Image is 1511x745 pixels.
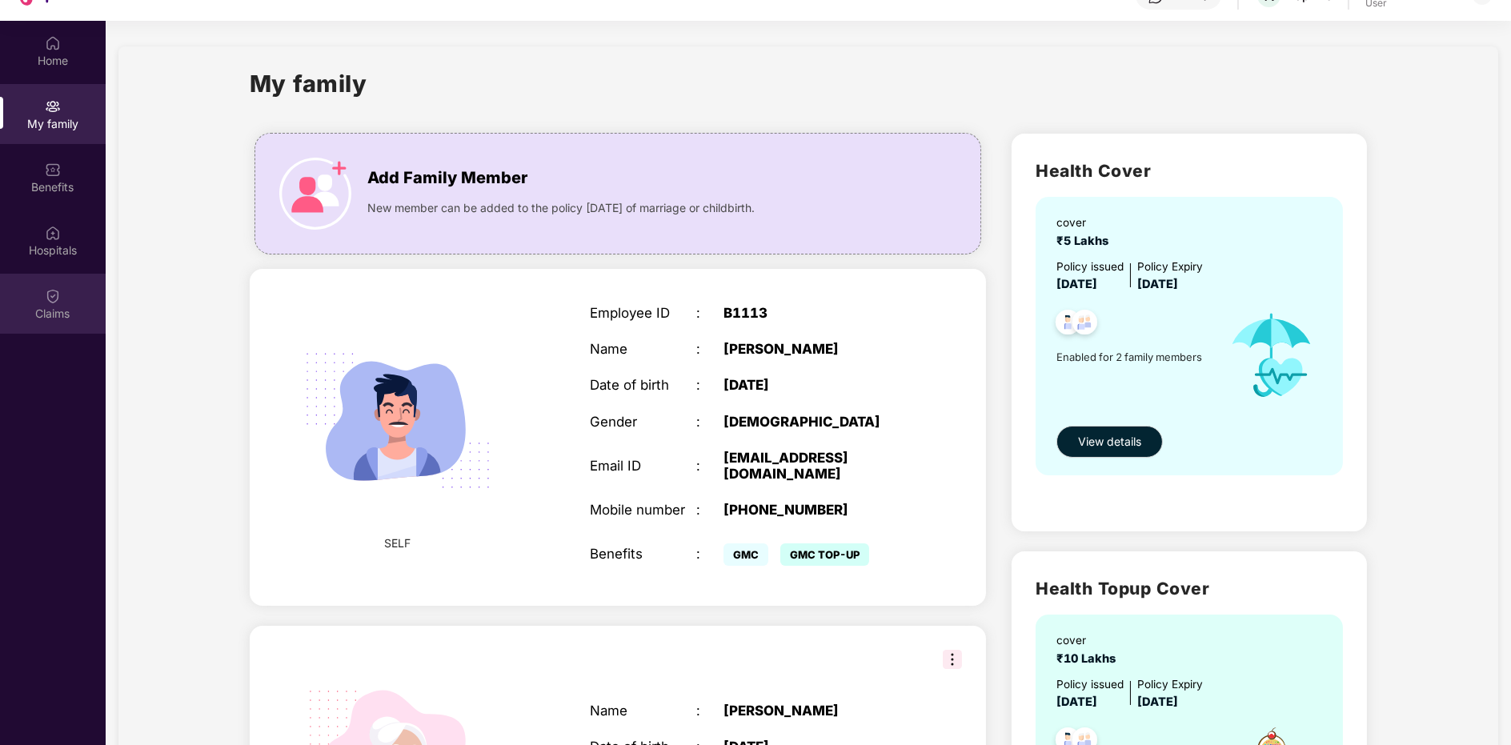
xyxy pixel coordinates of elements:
[279,158,351,230] img: icon
[1056,632,1122,649] div: cover
[1056,277,1097,291] span: [DATE]
[1137,695,1178,709] span: [DATE]
[1137,258,1203,275] div: Policy Expiry
[696,377,723,393] div: :
[696,502,723,518] div: :
[1056,234,1115,248] span: ₹5 Lakhs
[1137,277,1178,291] span: [DATE]
[45,162,61,178] img: svg+xml;base64,PHN2ZyBpZD0iQmVuZWZpdHMiIHhtbG5zPSJodHRwOi8vd3d3LnczLm9yZy8yMDAwL3N2ZyIgd2lkdGg9Ij...
[696,414,723,430] div: :
[590,546,696,562] div: Benefits
[1213,294,1330,419] img: icon
[45,225,61,241] img: svg+xml;base64,PHN2ZyBpZD0iSG9zcGl0YWxzIiB4bWxucz0iaHR0cDovL3d3dy53My5vcmcvMjAwMC9zdmciIHdpZHRoPS...
[590,305,696,321] div: Employee ID
[1078,433,1141,451] span: View details
[723,450,910,482] div: [EMAIL_ADDRESS][DOMAIN_NAME]
[1036,575,1343,602] h2: Health Topup Cover
[45,98,61,114] img: svg+xml;base64,PHN2ZyB3aWR0aD0iMjAiIGhlaWdodD0iMjAiIHZpZXdCb3g9IjAgMCAyMCAyMCIgZmlsbD0ibm9uZSIgeG...
[696,305,723,321] div: :
[723,341,910,357] div: [PERSON_NAME]
[1056,214,1115,231] div: cover
[384,535,411,552] span: SELF
[1056,695,1097,709] span: [DATE]
[590,414,696,430] div: Gender
[1056,676,1124,693] div: Policy issued
[1056,258,1124,275] div: Policy issued
[1048,305,1088,344] img: svg+xml;base64,PHN2ZyB4bWxucz0iaHR0cDovL3d3dy53My5vcmcvMjAwMC9zdmciIHdpZHRoPSI0OC45NDMiIGhlaWdodD...
[943,650,962,669] img: svg+xml;base64,PHN2ZyB3aWR0aD0iMzIiIGhlaWdodD0iMzIiIHZpZXdCb3g9IjAgMCAzMiAzMiIgZmlsbD0ibm9uZSIgeG...
[1056,651,1122,666] span: ₹10 Lakhs
[780,543,869,566] span: GMC TOP-UP
[723,377,910,393] div: [DATE]
[1065,305,1104,344] img: svg+xml;base64,PHN2ZyB4bWxucz0iaHR0cDovL3d3dy53My5vcmcvMjAwMC9zdmciIHdpZHRoPSI0OC45NDMiIGhlaWdodD...
[723,703,910,719] div: [PERSON_NAME]
[590,341,696,357] div: Name
[1137,676,1203,693] div: Policy Expiry
[367,199,755,217] span: New member can be added to the policy [DATE] of marriage or childbirth.
[696,703,723,719] div: :
[283,306,512,535] img: svg+xml;base64,PHN2ZyB4bWxucz0iaHR0cDovL3d3dy53My5vcmcvMjAwMC9zdmciIHdpZHRoPSIyMjQiIGhlaWdodD0iMT...
[590,377,696,393] div: Date of birth
[250,66,367,102] h1: My family
[696,458,723,474] div: :
[45,288,61,304] img: svg+xml;base64,PHN2ZyBpZD0iQ2xhaW0iIHhtbG5zPSJodHRwOi8vd3d3LnczLm9yZy8yMDAwL3N2ZyIgd2lkdGg9IjIwIi...
[1056,426,1163,458] button: View details
[723,305,910,321] div: B1113
[45,35,61,51] img: svg+xml;base64,PHN2ZyBpZD0iSG9tZSIgeG1sbnM9Imh0dHA6Ly93d3cudzMub3JnLzIwMDAvc3ZnIiB3aWR0aD0iMjAiIG...
[1056,349,1213,365] span: Enabled for 2 family members
[723,414,910,430] div: [DEMOGRAPHIC_DATA]
[1036,158,1343,184] h2: Health Cover
[696,546,723,562] div: :
[367,166,527,190] span: Add Family Member
[590,502,696,518] div: Mobile number
[696,341,723,357] div: :
[590,458,696,474] div: Email ID
[590,703,696,719] div: Name
[723,502,910,518] div: [PHONE_NUMBER]
[723,543,768,566] span: GMC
